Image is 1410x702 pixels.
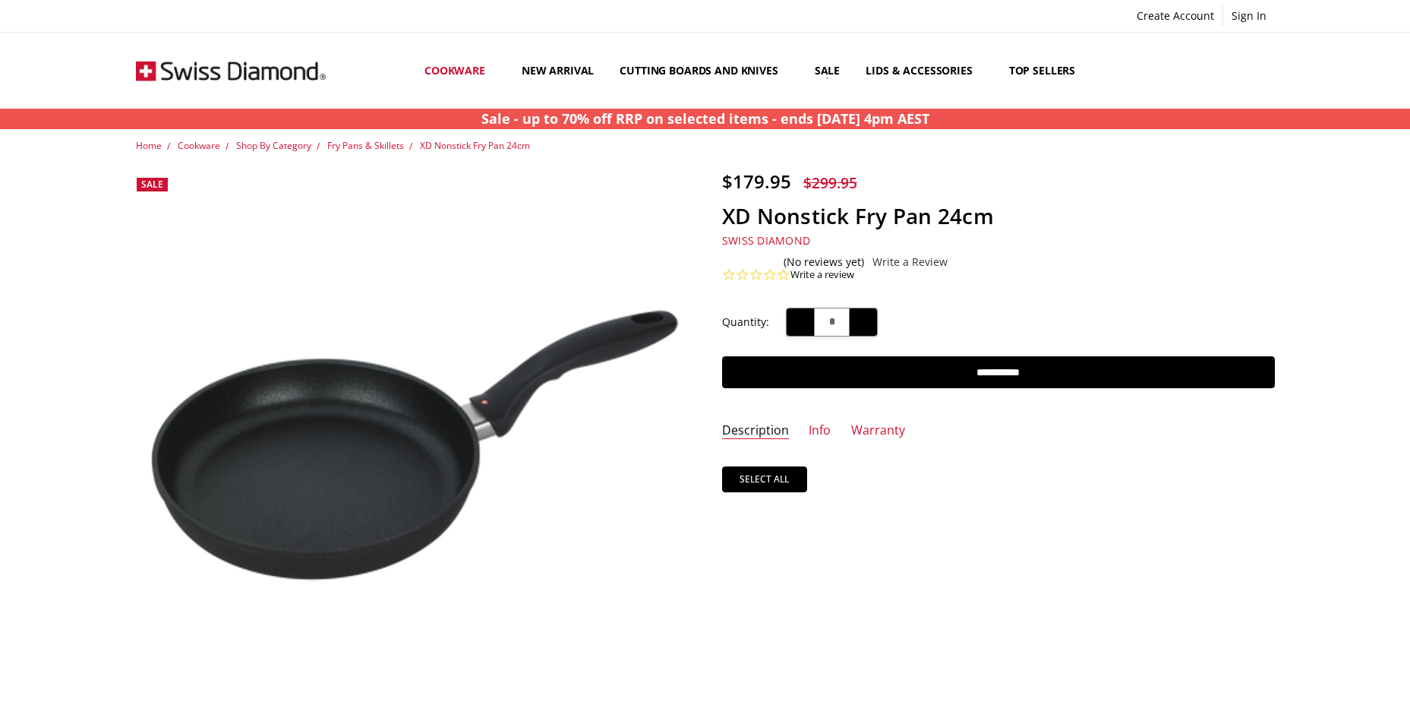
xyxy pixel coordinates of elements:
[872,256,948,268] a: Write a Review
[141,178,163,191] span: Sale
[327,139,404,152] a: Fry Pans & Skillets
[722,422,789,440] a: Description
[136,299,689,595] img: XD Nonstick Fry Pan 24cm
[1128,5,1222,27] a: Create Account
[481,109,929,128] strong: Sale - up to 70% off RRP on selected items - ends [DATE] 4pm AEST
[722,466,807,492] a: Select all
[412,36,509,104] a: Cookware
[722,314,769,330] label: Quantity:
[236,139,311,152] a: Shop By Category
[722,203,1275,229] h1: XD Nonstick Fry Pan 24cm
[420,139,530,152] a: XD Nonstick Fry Pan 24cm
[136,33,326,109] img: Free Shipping On Every Order
[509,36,607,104] a: New arrival
[809,422,831,440] a: Info
[851,422,905,440] a: Warranty
[607,36,802,104] a: Cutting boards and knives
[722,169,791,194] span: $179.95
[722,233,810,248] a: Swiss Diamond
[996,36,1088,104] a: Top Sellers
[178,139,220,152] a: Cookware
[802,36,853,104] a: Sale
[136,139,162,152] a: Home
[803,172,857,193] span: $299.95
[784,256,864,268] span: (No reviews yet)
[790,268,854,282] a: Write a review
[1223,5,1275,27] a: Sign In
[853,36,995,104] a: Lids & Accessories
